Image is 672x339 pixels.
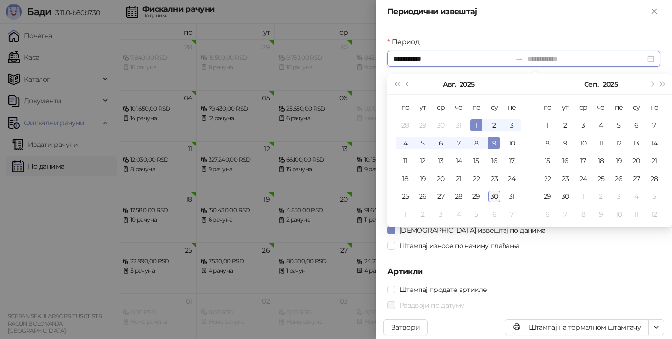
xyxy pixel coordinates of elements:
th: ср [574,98,592,116]
div: 9 [595,208,607,220]
td: 2025-10-04 [628,188,645,205]
div: 1 [542,119,553,131]
td: 2025-08-10 [503,134,521,152]
button: Претходни месец (PageUp) [402,74,413,94]
td: 2025-08-23 [485,170,503,188]
div: 12 [613,137,625,149]
td: 2025-08-30 [485,188,503,205]
th: не [503,98,521,116]
td: 2025-08-06 [432,134,450,152]
td: 2025-09-30 [556,188,574,205]
h5: Артикли [387,266,660,278]
td: 2025-09-11 [592,134,610,152]
div: 31 [506,191,518,202]
span: Штампај продате артикле [395,284,491,295]
th: су [485,98,503,116]
td: 2025-08-07 [450,134,467,152]
div: 13 [630,137,642,149]
th: ут [414,98,432,116]
td: 2025-10-01 [574,188,592,205]
div: 21 [453,173,464,185]
td: 2025-09-17 [574,152,592,170]
div: 25 [399,191,411,202]
input: Период [393,53,511,64]
td: 2025-09-04 [592,116,610,134]
td: 2025-10-03 [610,188,628,205]
div: 20 [630,155,642,167]
div: 4 [399,137,411,149]
td: 2025-09-02 [556,116,574,134]
div: 2 [559,119,571,131]
div: 7 [559,208,571,220]
div: 1 [577,191,589,202]
button: Close [648,6,660,18]
div: 11 [630,208,642,220]
td: 2025-08-25 [396,188,414,205]
th: не [645,98,663,116]
th: пе [467,98,485,116]
button: Штампај на термалном штампачу [505,319,649,335]
div: 3 [613,191,625,202]
div: 24 [506,173,518,185]
td: 2025-09-22 [539,170,556,188]
td: 2025-08-16 [485,152,503,170]
td: 2025-09-26 [610,170,628,188]
div: 5 [470,208,482,220]
td: 2025-10-07 [556,205,574,223]
th: ср [432,98,450,116]
div: 2 [595,191,607,202]
div: 21 [648,155,660,167]
div: 7 [453,137,464,149]
div: 4 [630,191,642,202]
td: 2025-09-08 [539,134,556,152]
td: 2025-09-05 [610,116,628,134]
div: 18 [595,155,607,167]
td: 2025-08-17 [503,152,521,170]
div: 13 [435,155,447,167]
div: 30 [435,119,447,131]
div: 3 [506,119,518,131]
div: 26 [417,191,429,202]
th: по [539,98,556,116]
div: 11 [399,155,411,167]
span: Штампај износе по начину плаћања [395,241,524,251]
td: 2025-07-28 [396,116,414,134]
td: 2025-08-05 [414,134,432,152]
div: 5 [417,137,429,149]
div: 12 [648,208,660,220]
div: 29 [417,119,429,131]
td: 2025-08-20 [432,170,450,188]
div: 10 [577,137,589,149]
button: Изабери месец [584,74,598,94]
td: 2025-09-19 [610,152,628,170]
div: 20 [435,173,447,185]
div: 15 [542,155,553,167]
div: 28 [453,191,464,202]
div: 10 [506,137,518,149]
td: 2025-07-31 [450,116,467,134]
div: 29 [470,191,482,202]
div: 16 [488,155,500,167]
div: 30 [488,191,500,202]
td: 2025-10-12 [645,205,663,223]
button: Следећи месец (PageDown) [646,74,657,94]
td: 2025-08-11 [396,152,414,170]
div: 18 [399,173,411,185]
div: 27 [435,191,447,202]
div: 28 [648,173,660,185]
td: 2025-08-13 [432,152,450,170]
div: 6 [488,208,500,220]
th: су [628,98,645,116]
th: по [396,98,414,116]
div: 4 [595,119,607,131]
td: 2025-09-01 [539,116,556,134]
td: 2025-09-06 [485,205,503,223]
div: 2 [488,119,500,131]
td: 2025-10-05 [645,188,663,205]
td: 2025-08-14 [450,152,467,170]
td: 2025-08-21 [450,170,467,188]
td: 2025-08-28 [450,188,467,205]
td: 2025-09-03 [432,205,450,223]
div: 4 [453,208,464,220]
div: 8 [542,137,553,149]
